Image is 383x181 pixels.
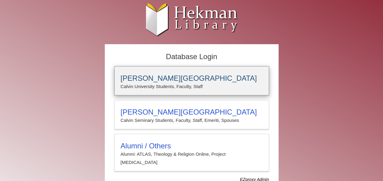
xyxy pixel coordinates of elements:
[121,83,263,90] p: Calvin University Students, Faculty, Staff
[111,51,272,63] h2: Database Login
[114,100,269,129] a: [PERSON_NAME][GEOGRAPHIC_DATA]Calvin Seminary Students, Faculty, Staff, Emeriti, Spouses
[121,108,263,116] h3: [PERSON_NAME][GEOGRAPHIC_DATA]
[121,116,263,124] p: Calvin Seminary Students, Faculty, Staff, Emeriti, Spouses
[121,142,263,150] h3: Alumni / Others
[121,74,263,83] h3: [PERSON_NAME][GEOGRAPHIC_DATA]
[114,66,269,95] a: [PERSON_NAME][GEOGRAPHIC_DATA]Calvin University Students, Faculty, Staff
[121,142,263,166] summary: Alumni / OthersAlumni: ATLAS, Theology & Religion Online, Project [MEDICAL_DATA]
[121,150,263,166] p: Alumni: ATLAS, Theology & Religion Online, Project [MEDICAL_DATA]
